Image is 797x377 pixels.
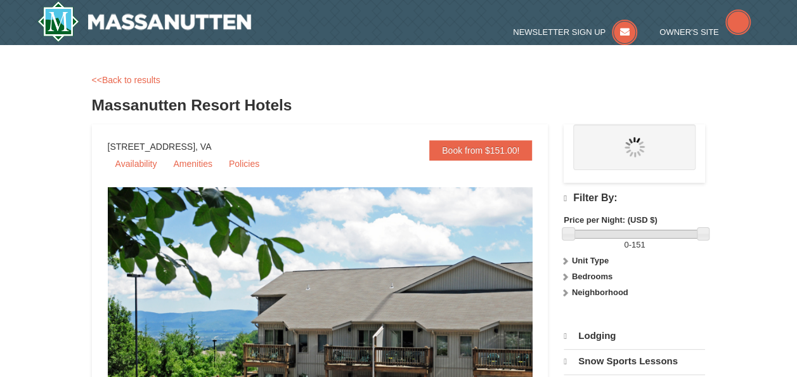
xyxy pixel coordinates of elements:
[221,154,267,173] a: Policies
[37,1,252,42] a: Massanutten Resort
[572,256,609,265] strong: Unit Type
[564,239,705,251] label: -
[165,154,219,173] a: Amenities
[624,240,628,249] span: 0
[564,324,705,348] a: Lodging
[659,27,719,37] span: Owner's Site
[429,140,532,161] a: Book from $151.00!
[632,240,645,249] span: 151
[572,288,628,297] strong: Neighborhood
[564,192,705,204] h4: Filter By:
[659,27,751,37] a: Owner's Site
[92,75,160,85] a: <<Back to results
[625,137,645,157] img: wait.gif
[572,272,612,281] strong: Bedrooms
[564,215,657,225] strong: Price per Night: (USD $)
[513,27,637,37] a: Newsletter Sign Up
[108,154,165,173] a: Availability
[564,349,705,373] a: Snow Sports Lessons
[92,93,706,118] h3: Massanutten Resort Hotels
[513,27,606,37] span: Newsletter Sign Up
[37,1,252,42] img: Massanutten Resort Logo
